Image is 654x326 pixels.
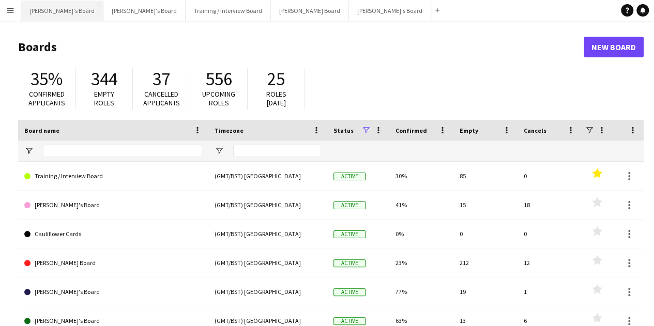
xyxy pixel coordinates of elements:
button: Training / Interview Board [186,1,271,21]
div: 77% [389,277,453,306]
div: (GMT/BST) [GEOGRAPHIC_DATA] [208,220,327,248]
span: Active [333,317,366,325]
div: 12 [518,249,582,277]
button: [PERSON_NAME]'s Board [103,1,186,21]
span: Active [333,201,366,209]
span: Active [333,259,366,267]
span: 25 [267,68,285,90]
div: 41% [389,191,453,219]
span: Confirmed [396,127,427,134]
div: 30% [389,162,453,190]
button: Open Filter Menu [24,146,34,156]
a: Training / Interview Board [24,162,202,191]
div: 23% [389,249,453,277]
span: Active [333,288,366,296]
div: 0 [518,220,582,248]
h1: Boards [18,39,584,55]
button: [PERSON_NAME]'s Board [21,1,103,21]
a: New Board [584,37,644,57]
span: Board name [24,127,59,134]
span: Confirmed applicants [28,89,65,107]
a: [PERSON_NAME]'s Board [24,277,202,306]
span: 37 [153,68,170,90]
input: Timezone Filter Input [233,145,321,157]
div: (GMT/BST) [GEOGRAPHIC_DATA] [208,277,327,306]
div: 0% [389,220,453,248]
input: Board name Filter Input [43,145,202,157]
a: Cauliflower Cards [24,220,202,249]
div: (GMT/BST) [GEOGRAPHIC_DATA] [208,162,327,190]
div: 1 [518,277,582,306]
a: [PERSON_NAME] Board [24,249,202,277]
div: 212 [453,249,518,277]
button: [PERSON_NAME]'s Board [349,1,431,21]
span: Empty roles [94,89,114,107]
span: 556 [206,68,232,90]
span: Upcoming roles [202,89,235,107]
span: Timezone [215,127,244,134]
span: Status [333,127,354,134]
button: [PERSON_NAME] Board [271,1,349,21]
div: 18 [518,191,582,219]
div: (GMT/BST) [GEOGRAPHIC_DATA] [208,249,327,277]
span: 35% [31,68,63,90]
div: 0 [453,220,518,248]
span: Cancelled applicants [143,89,180,107]
button: Open Filter Menu [215,146,224,156]
span: Empty [460,127,478,134]
a: [PERSON_NAME]'s Board [24,191,202,220]
div: 0 [518,162,582,190]
div: 85 [453,162,518,190]
span: 344 [91,68,117,90]
span: Active [333,230,366,238]
span: Cancels [524,127,546,134]
div: (GMT/BST) [GEOGRAPHIC_DATA] [208,191,327,219]
span: Active [333,173,366,180]
div: 19 [453,277,518,306]
div: 15 [453,191,518,219]
span: Roles [DATE] [266,89,286,107]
